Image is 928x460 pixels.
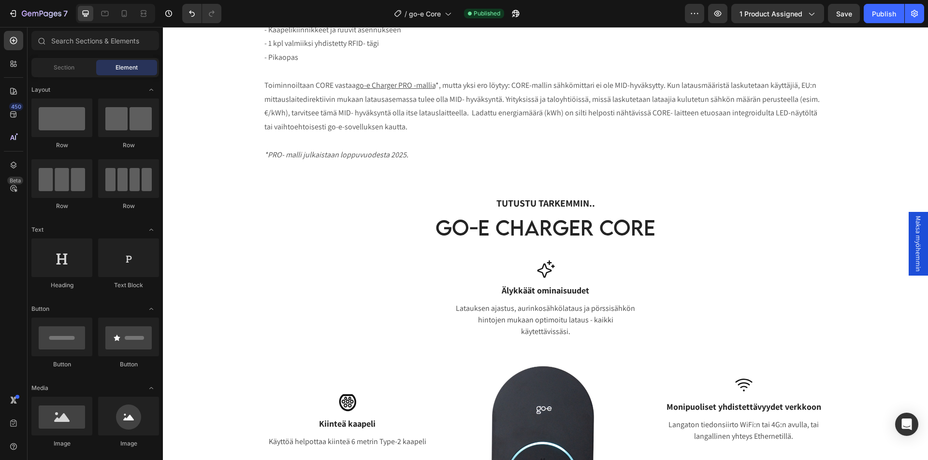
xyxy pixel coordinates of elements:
a: go-e Charger PRO -mallia [193,53,273,63]
button: 1 product assigned [731,4,824,23]
span: Toggle open [144,82,159,98]
div: Row [31,202,92,210]
span: Media [31,384,48,392]
span: Save [836,10,852,18]
div: Row [98,141,159,150]
div: Heading [31,281,92,290]
p: Toiminnoiltaan CORE vastaa *, mutta yksi ero löytyy: CORE-mallin sähkömittari ei ole MID-hyväksyt... [101,52,664,107]
p: TUTUSTU TARKEMMIN.. [198,169,567,183]
div: Image [98,439,159,448]
span: go-e Core [409,9,441,19]
div: Image [31,439,92,448]
span: Button [31,305,49,313]
p: Monipuoliset yhdistettävyydet verkkoon [490,373,672,386]
div: Row [98,202,159,210]
button: Save [828,4,860,23]
span: 1 product assigned [739,9,802,19]
p: - Pikaopas [101,24,664,38]
div: Undo/Redo [182,4,221,23]
div: Button [98,360,159,369]
span: Text [31,225,43,234]
input: Search Sections & Elements [31,31,159,50]
p: Langaton tiedonsiirto WiFi:n tai 4G:n avulla, tai langallinen yhteys Ethernetillä. [490,392,672,415]
div: Beta [7,177,23,184]
button: 7 [4,4,72,23]
span: Toggle open [144,222,159,237]
span: Toggle open [144,380,159,396]
span: Maksa myöhemmin [751,189,760,245]
div: Publish [872,9,896,19]
span: Section [54,63,74,72]
div: Text Block [98,281,159,290]
p: Latauksen ajastus, aurinkosähkölataus ja pörssisähkön hintojen mukaan optimoitu lataus - kaikki k... [292,276,474,310]
span: Published [474,9,500,18]
button: Publish [864,4,904,23]
p: Käyttöä helpottaa kiinteä 6 metrin Type-2 kaapeli [94,409,275,420]
p: 7 [63,8,68,19]
i: *PRO- malli julkaistaan loppuvuodesta 2025. [101,123,246,133]
div: Button [31,360,92,369]
span: Element [116,63,138,72]
div: 450 [9,103,23,111]
span: Toggle open [144,301,159,317]
div: Open Intercom Messenger [895,413,918,436]
span: / [405,9,407,19]
span: Layout [31,85,50,94]
p: - 1 kpl valmiiksi yhdistetty RFID- tägi [101,10,664,24]
h2: GO-E CHARGER CORE [189,188,576,213]
iframe: Design area [163,27,928,460]
p: Älykkäät ominaisuudet [292,257,474,270]
p: Kiinteä kaapeli [94,390,275,403]
div: Row [31,141,92,150]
